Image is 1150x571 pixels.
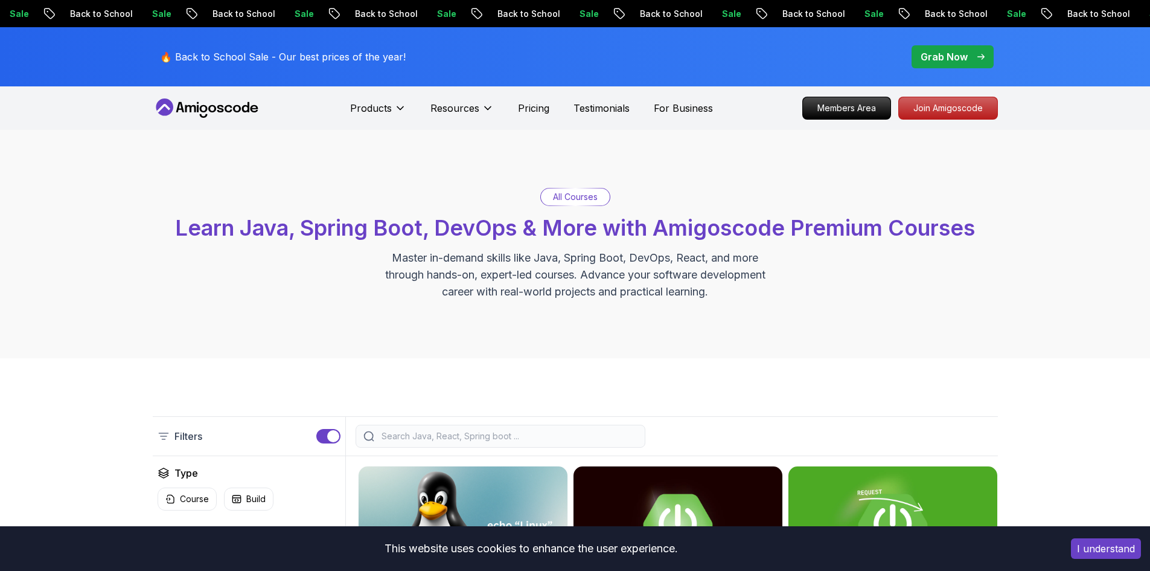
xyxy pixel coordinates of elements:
[174,466,198,480] h2: Type
[331,8,413,20] p: Back to School
[379,430,637,442] input: Search Java, React, Spring boot ...
[803,97,890,119] p: Members Area
[175,215,975,241] span: Learn Java, Spring Boot, DevOps & More with Amigoscode Premium Courses
[899,97,997,119] p: Join Amigoscode
[270,8,309,20] p: Sale
[350,101,392,115] p: Products
[555,8,594,20] p: Sale
[180,493,209,505] p: Course
[573,101,630,115] a: Testimonials
[1071,538,1141,559] button: Accept cookies
[224,488,273,511] button: Build
[921,50,968,64] p: Grab Now
[158,488,217,511] button: Course
[1043,8,1125,20] p: Back to School
[983,8,1021,20] p: Sale
[758,8,840,20] p: Back to School
[802,97,891,120] a: Members Area
[128,8,167,20] p: Sale
[350,101,406,125] button: Products
[430,101,479,115] p: Resources
[898,97,998,120] a: Join Amigoscode
[246,493,266,505] p: Build
[901,8,983,20] p: Back to School
[616,8,698,20] p: Back to School
[9,535,1053,562] div: This website uses cookies to enhance the user experience.
[160,50,406,64] p: 🔥 Back to School Sale - Our best prices of the year!
[46,8,128,20] p: Back to School
[372,250,778,300] p: Master in-demand skills like Java, Spring Boot, DevOps, React, and more through hands-on, expert-...
[413,8,452,20] p: Sale
[553,191,598,203] p: All Courses
[174,429,202,444] p: Filters
[698,8,736,20] p: Sale
[654,101,713,115] a: For Business
[473,8,555,20] p: Back to School
[518,101,549,115] a: Pricing
[840,8,879,20] p: Sale
[188,8,270,20] p: Back to School
[430,101,494,125] button: Resources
